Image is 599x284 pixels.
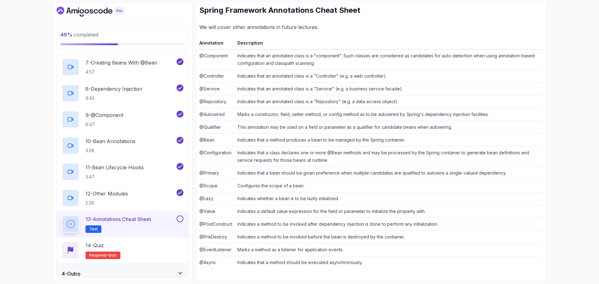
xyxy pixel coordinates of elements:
td: Indicates that an annotated class is a "Repository" (e.g. a data access object). [235,95,543,108]
p: 8 - Dependency Injection [85,85,142,93]
button: 14-QuizRequired-quiz [62,242,183,259]
th: Annotation [199,39,235,50]
p: 12 - Other Modules [85,190,128,197]
button: 8-Dependency Injection9:43 [62,84,183,102]
td: Indicates that an annotated class is a "Service" (e.g. a business service facade). [235,83,543,95]
td: Indicates that a class declares one or more @Bean methods and may be processed by the Spring cont... [235,147,543,167]
h2: Spring Framework Annotations Cheat Sheet [199,5,543,15]
button: 9-@Component6:47 [62,111,183,128]
td: @Scope [199,180,235,192]
td: @Lazy [199,192,235,205]
p: 2:26 [85,200,128,206]
td: @Value [199,205,235,218]
p: 13 - Annotations Cheat Sheet [85,215,151,223]
td: Indicates that an annotated class is a "component". Such classes are considered as candidates for... [235,50,543,70]
td: @PreDestroy [199,231,235,243]
td: This annotation may be used on a field or parameter as a qualifier for candidate beans when autow... [235,121,543,134]
p: 4:57 [85,69,157,75]
th: Description [235,39,543,50]
button: 13-Annotations Cheat SheetText [62,215,183,233]
span: quiz [108,253,117,258]
td: @Configuration [199,147,235,167]
p: 6:47 [85,121,123,128]
td: Marks a method as a listener for application events. [235,243,543,256]
p: 14 - Quiz [85,242,104,249]
p: We will cover other annotations in future lectures. [199,23,543,31]
td: Configures the scope of a bean. [235,180,543,192]
button: 7-Creating Beans With @Bean4:57 [62,58,183,76]
span: Required- [89,253,108,258]
h3: 4 - Outro [62,270,80,277]
td: Indicates that an annotated class is a "Controller" (e.g. a web controller). [235,70,543,83]
span: 46 % [61,31,72,38]
td: @Autowired [199,108,235,121]
button: 4-Outro [57,264,188,284]
span: Text [89,227,98,232]
p: 3:47 [85,174,144,180]
a: Dashboard [56,7,139,17]
td: Indicates that a method should be executed asynchronously. [235,256,543,269]
td: Indicates a default value expression for the field or parameter to initialize the property with. [235,205,543,218]
td: @Repository [199,95,235,108]
p: 9:43 [85,95,142,101]
td: Indicates whether a bean is to be lazily initialized. [235,192,543,205]
p: 7 - Creating Beans With @Bean [85,59,157,66]
td: @Bean [199,134,235,147]
span: completed [61,31,98,38]
td: Indicates that a method produces a bean to be managed by the Spring container. [235,134,543,147]
p: 9 - @Component [85,111,123,119]
td: @PostConstruct [199,218,235,231]
button: 12-Other Modules2:26 [62,189,183,207]
button: 11-Bean Lifecycle Hooks3:47 [62,163,183,181]
td: @Service [199,83,235,95]
td: @Controller [199,70,235,83]
td: Indicates a method to be invoked before the bean is destroyed by the container. [235,231,543,243]
td: @Qualifier [199,121,235,134]
p: 3:28 [85,147,135,154]
td: Indicates a method to be invoked after dependency injection is done to perform any initialization. [235,218,543,231]
td: Marks a constructor, field, setter method, or config method as to be autowired by Spring's depend... [235,108,543,121]
td: @EventListener [199,243,235,256]
button: 10-Bean Annotations3:28 [62,137,183,154]
td: @Component [199,50,235,70]
p: 11 - Bean Lifecycle Hooks [85,164,144,171]
p: 10 - Bean Annotations [85,137,135,145]
td: @Primary [199,167,235,180]
td: @Async [199,256,235,269]
td: Indicates that a bean should be given preference when multiple candidates are qualified to autowi... [235,167,543,180]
